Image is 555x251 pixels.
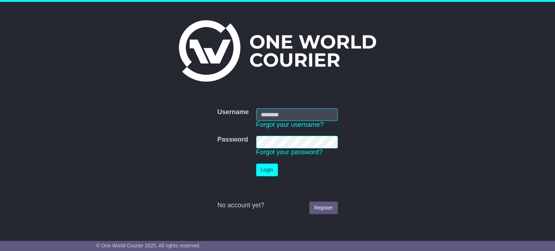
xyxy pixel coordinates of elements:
[309,202,337,214] a: Register
[96,243,201,248] span: © One World Courier 2025. All rights reserved.
[217,108,249,116] label: Username
[179,20,376,82] img: One World
[217,136,248,144] label: Password
[217,202,337,209] div: No account yet?
[256,121,324,128] a: Forgot your username?
[256,148,323,156] a: Forgot your password?
[256,164,278,176] button: Login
